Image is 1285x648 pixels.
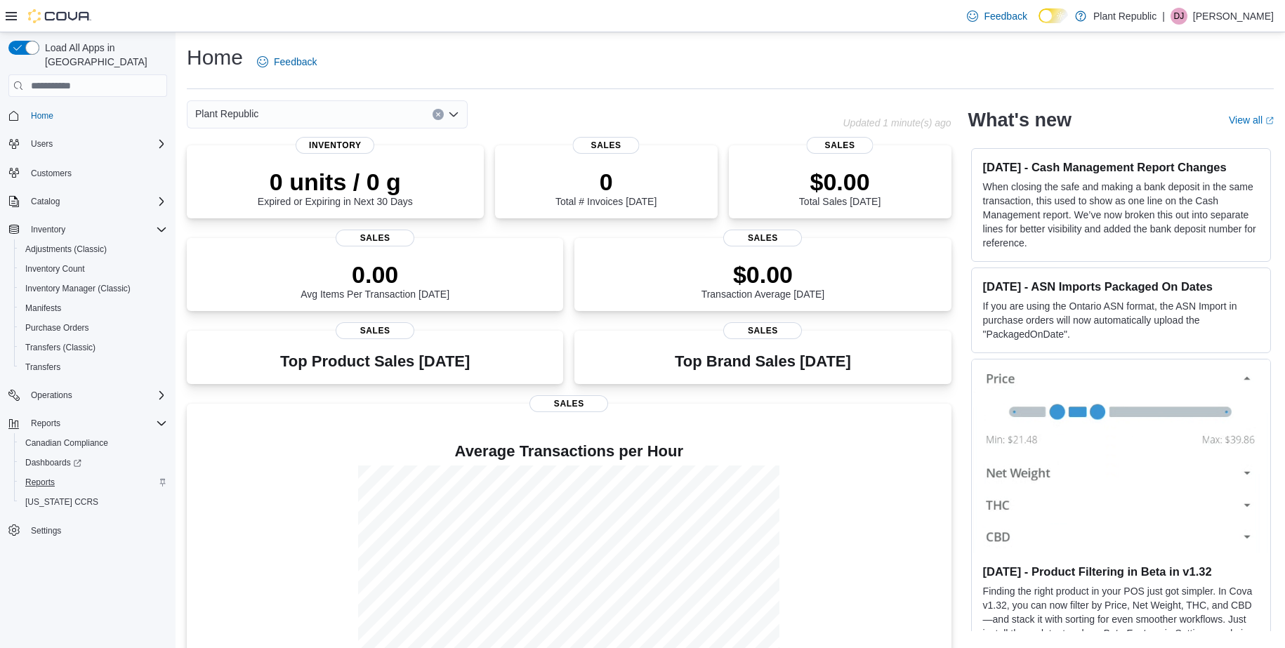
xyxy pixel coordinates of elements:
[301,260,449,300] div: Avg Items Per Transaction [DATE]
[20,241,167,258] span: Adjustments (Classic)
[25,387,167,404] span: Operations
[20,454,167,471] span: Dashboards
[25,477,55,488] span: Reports
[14,492,173,512] button: [US_STATE] CCRS
[799,168,881,207] div: Total Sales [DATE]
[723,230,802,246] span: Sales
[25,496,98,508] span: [US_STATE] CCRS
[20,300,167,317] span: Manifests
[1039,8,1068,23] input: Dark Mode
[25,107,59,124] a: Home
[31,390,72,401] span: Operations
[3,105,173,126] button: Home
[807,137,874,154] span: Sales
[3,385,173,405] button: Operations
[25,415,167,432] span: Reports
[25,164,167,181] span: Customers
[3,192,173,211] button: Catalog
[983,564,1259,578] h3: [DATE] - Product Filtering in Beta in v1.32
[25,107,167,124] span: Home
[20,319,167,336] span: Purchase Orders
[8,100,167,577] nav: Complex example
[14,318,173,338] button: Purchase Orders
[20,300,67,317] a: Manifests
[983,180,1259,250] p: When closing the safe and making a bank deposit in the same transaction, this used to show as one...
[20,359,167,376] span: Transfers
[433,109,444,120] button: Clear input
[3,134,173,154] button: Users
[20,494,104,510] a: [US_STATE] CCRS
[1174,8,1185,25] span: DJ
[14,433,173,453] button: Canadian Compliance
[187,44,243,72] h1: Home
[14,239,173,259] button: Adjustments (Classic)
[723,322,802,339] span: Sales
[280,353,470,370] h3: Top Product Sales [DATE]
[25,193,65,210] button: Catalog
[968,109,1072,131] h2: What's new
[20,280,136,297] a: Inventory Manager (Classic)
[31,525,61,536] span: Settings
[25,135,167,152] span: Users
[20,454,87,471] a: Dashboards
[1093,8,1156,25] p: Plant Republic
[3,414,173,433] button: Reports
[701,260,825,300] div: Transaction Average [DATE]
[39,41,167,69] span: Load All Apps in [GEOGRAPHIC_DATA]
[258,168,413,196] p: 0 units / 0 g
[25,221,71,238] button: Inventory
[31,138,53,150] span: Users
[1265,117,1274,125] svg: External link
[1193,8,1274,25] p: [PERSON_NAME]
[25,522,67,539] a: Settings
[198,443,940,460] h4: Average Transactions per Hour
[555,168,657,207] div: Total # Invoices [DATE]
[296,137,374,154] span: Inventory
[3,162,173,183] button: Customers
[31,224,65,235] span: Inventory
[14,298,173,318] button: Manifests
[701,260,825,289] p: $0.00
[31,196,60,207] span: Catalog
[983,279,1259,293] h3: [DATE] - ASN Imports Packaged On Dates
[20,339,101,356] a: Transfers (Classic)
[20,435,167,451] span: Canadian Compliance
[31,418,60,429] span: Reports
[20,474,167,491] span: Reports
[1171,8,1187,25] div: David Jennings
[25,457,81,468] span: Dashboards
[20,339,167,356] span: Transfers (Classic)
[555,168,657,196] p: 0
[25,303,61,314] span: Manifests
[1229,114,1274,126] a: View allExternal link
[675,353,851,370] h3: Top Brand Sales [DATE]
[984,9,1027,23] span: Feedback
[14,453,173,472] a: Dashboards
[20,474,60,491] a: Reports
[25,437,108,449] span: Canadian Compliance
[529,395,608,412] span: Sales
[25,322,89,333] span: Purchase Orders
[301,260,449,289] p: 0.00
[25,135,58,152] button: Users
[799,168,881,196] p: $0.00
[25,362,60,373] span: Transfers
[20,260,167,277] span: Inventory Count
[20,359,66,376] a: Transfers
[14,357,173,377] button: Transfers
[14,279,173,298] button: Inventory Manager (Classic)
[31,168,72,179] span: Customers
[251,48,322,76] a: Feedback
[14,338,173,357] button: Transfers (Classic)
[573,137,640,154] span: Sales
[20,435,114,451] a: Canadian Compliance
[25,387,78,404] button: Operations
[25,263,85,275] span: Inventory Count
[20,280,167,297] span: Inventory Manager (Classic)
[274,55,317,69] span: Feedback
[25,415,66,432] button: Reports
[31,110,53,121] span: Home
[25,221,167,238] span: Inventory
[843,117,951,128] p: Updated 1 minute(s) ago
